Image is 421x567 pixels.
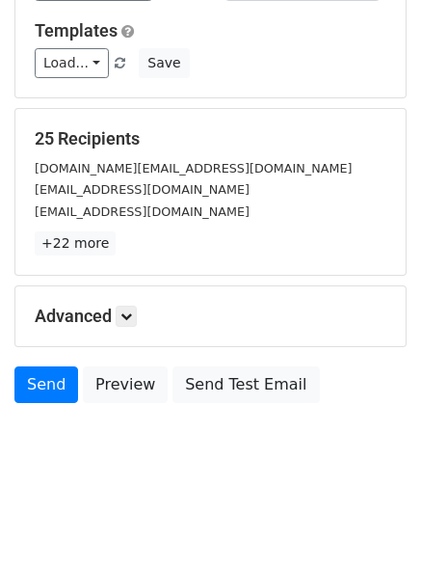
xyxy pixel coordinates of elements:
a: Send Test Email [172,366,319,403]
a: Preview [83,366,168,403]
a: Templates [35,20,118,40]
a: Load... [35,48,109,78]
small: [EMAIL_ADDRESS][DOMAIN_NAME] [35,204,250,219]
small: [EMAIL_ADDRESS][DOMAIN_NAME] [35,182,250,197]
a: Send [14,366,78,403]
button: Save [139,48,189,78]
small: [DOMAIN_NAME][EMAIL_ADDRESS][DOMAIN_NAME] [35,161,352,175]
iframe: Chat Widget [325,474,421,567]
h5: 25 Recipients [35,128,386,149]
a: +22 more [35,231,116,256]
h5: Advanced [35,306,386,327]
